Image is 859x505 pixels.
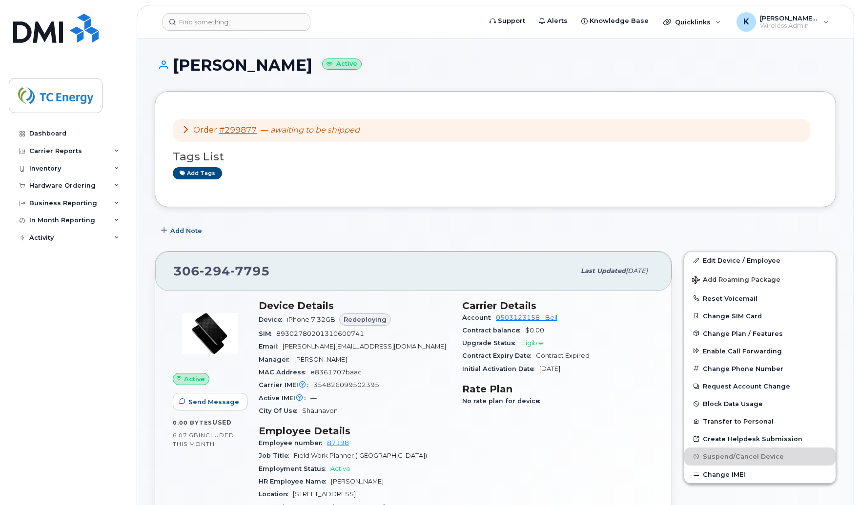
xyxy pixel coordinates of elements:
[173,419,212,426] span: 0.00 Bytes
[310,369,362,376] span: e8361707baac
[294,356,347,363] span: [PERSON_NAME]
[230,264,270,278] span: 7795
[536,352,590,359] span: Contract Expired
[684,395,836,412] button: Block Data Usage
[259,300,450,311] h3: Device Details
[200,264,230,278] span: 294
[276,330,364,337] span: 89302780201310600741
[259,356,294,363] span: Manager
[259,465,330,472] span: Employment Status
[626,267,648,274] span: [DATE]
[259,407,302,414] span: City Of Use
[684,307,836,325] button: Change SIM Card
[261,125,360,135] span: —
[193,125,217,135] span: Order
[173,393,247,410] button: Send Message
[684,342,836,360] button: Enable Call Forwarding
[173,167,222,179] a: Add tags
[684,447,836,465] button: Suspend/Cancel Device
[270,125,360,135] em: awaiting to be shipped
[344,315,387,324] span: Redeploying
[462,397,545,405] span: No rate plan for device
[212,419,232,426] span: used
[259,452,294,459] span: Job Title
[462,314,496,321] span: Account
[259,369,310,376] span: MAC Address
[283,343,446,350] span: [PERSON_NAME][EMAIL_ADDRESS][DOMAIN_NAME]
[331,478,384,485] span: [PERSON_NAME]
[462,383,654,395] h3: Rate Plan
[259,381,313,388] span: Carrier IMEI
[327,439,349,447] a: 87198
[259,330,276,337] span: SIM
[259,343,283,350] span: Email
[684,325,836,342] button: Change Plan / Features
[692,276,780,285] span: Add Roaming Package
[703,330,783,337] span: Change Plan / Features
[259,316,287,323] span: Device
[310,394,317,402] span: —
[817,463,852,498] iframe: Messenger Launcher
[173,151,818,163] h3: Tags List
[287,316,335,323] span: iPhone 7 32GB
[173,431,234,447] span: included this month
[525,327,544,334] span: $0.00
[581,267,626,274] span: Last updated
[684,269,836,289] button: Add Roaming Package
[684,466,836,483] button: Change IMEI
[462,365,539,372] span: Initial Activation Date
[173,432,199,439] span: 6.07 GB
[313,381,379,388] span: 354826099502395
[684,430,836,447] a: Create Helpdesk Submission
[188,397,239,407] span: Send Message
[322,58,362,70] small: Active
[684,252,836,269] a: Edit Device / Employee
[684,290,836,307] button: Reset Voicemail
[259,425,450,437] h3: Employee Details
[520,339,543,347] span: Eligible
[462,339,520,347] span: Upgrade Status
[684,412,836,430] button: Transfer to Personal
[703,347,782,354] span: Enable Call Forwarding
[293,490,356,498] span: [STREET_ADDRESS]
[184,374,205,384] span: Active
[219,125,257,135] a: #299877
[462,300,654,311] h3: Carrier Details
[496,314,557,321] a: 0503123158 - Bell
[294,452,427,459] span: Field Work Planner ([GEOGRAPHIC_DATA])
[170,226,202,235] span: Add Note
[181,305,239,363] img: image20231002-3703462-p7zgru.jpeg
[155,57,836,74] h1: [PERSON_NAME]
[155,222,210,239] button: Add Note
[462,352,536,359] span: Contract Expiry Date
[703,453,784,460] span: Suspend/Cancel Device
[259,490,293,498] span: Location
[302,407,338,414] span: Shaunavon
[684,377,836,395] button: Request Account Change
[259,394,310,402] span: Active IMEI
[173,264,270,278] span: 306
[684,360,836,377] button: Change Phone Number
[259,439,327,447] span: Employee number
[539,365,560,372] span: [DATE]
[259,478,331,485] span: HR Employee Name
[462,327,525,334] span: Contract balance
[330,465,350,472] span: Active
